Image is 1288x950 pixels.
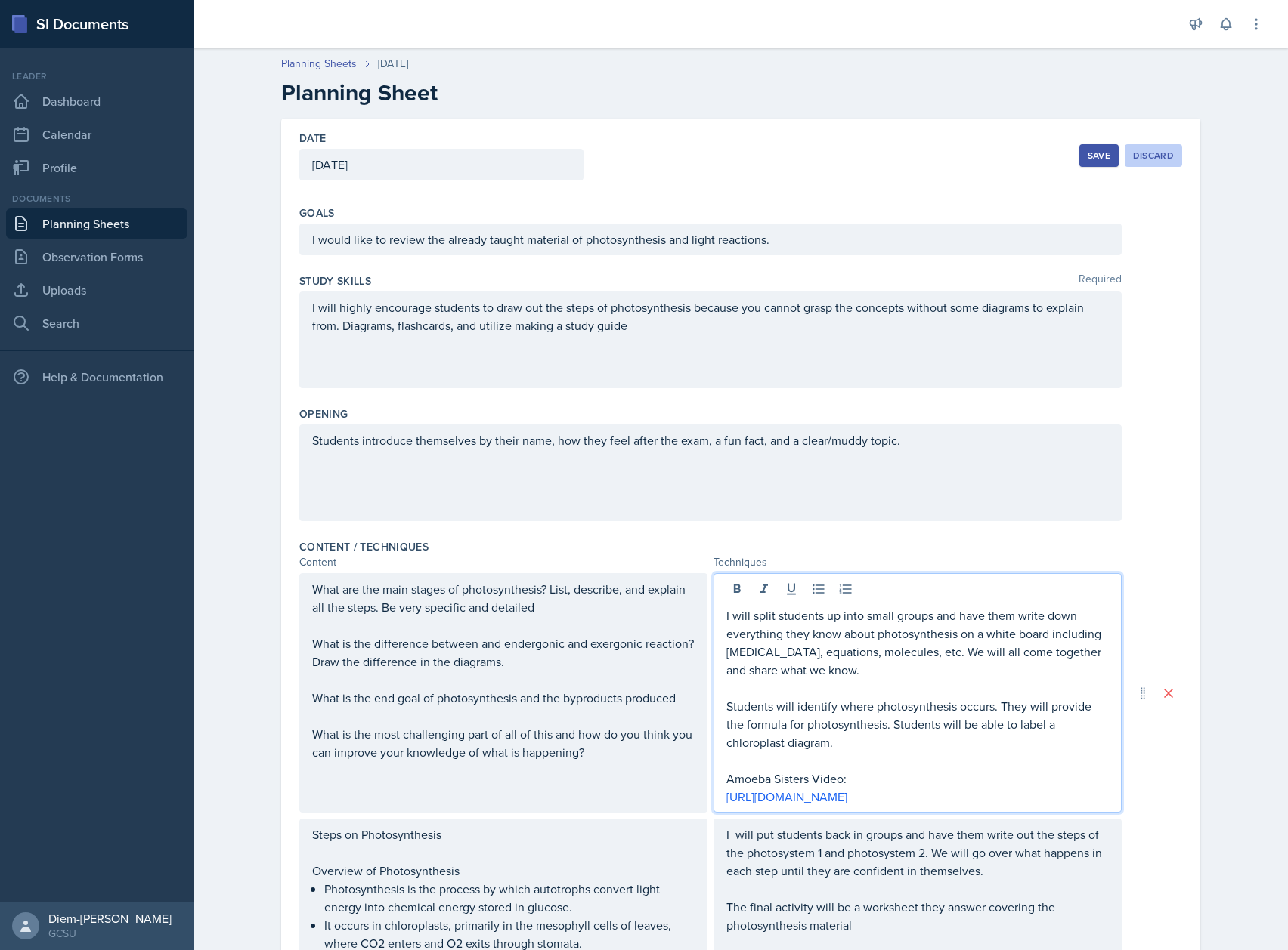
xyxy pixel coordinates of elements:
[312,725,695,761] p: What is the most challenging part of all of this and how do you think you can improve your knowle...
[6,242,187,272] a: Observation Forms
[299,273,371,288] label: Study Skills
[299,205,335,221] label: Goals
[48,911,172,926] div: Diem-[PERSON_NAME]
[299,539,429,554] label: Content / Techniques
[6,208,187,239] a: Planning Sheets
[1125,144,1182,167] button: Discard
[6,86,187,116] a: Dashboard
[299,554,707,570] div: Content
[281,79,1200,106] h2: Planning Sheet
[312,431,1109,449] p: Students introduce themselves by their name, how they feel after the exam, a fun fact, and a clea...
[48,926,172,941] div: GCSU
[726,788,847,805] a: [URL][DOMAIN_NAME]
[726,898,1109,934] p: The final activity will be a worksheet they answer covering the photosynthesis material
[299,406,348,421] label: Opening
[299,131,326,146] label: Date
[6,69,187,83] div: Leader
[6,362,187,392] div: Help & Documentation
[312,825,695,844] p: Steps on Photosynthesis
[312,580,695,616] p: What are the main stages of photosynthesis? List, describe, and explain all the steps. Be very sp...
[324,880,695,916] p: Photosynthesis is the process by which autotrophs convert light energy into chemical energy store...
[378,56,408,72] div: [DATE]
[1079,273,1122,288] span: Required
[726,770,1109,788] p: Amoeba Sisters Video:
[312,298,1109,335] p: I will highly encourage students to draw out the steps of photosynthesis because you cannot grasp...
[714,554,1122,570] div: Techniques
[312,634,695,671] p: What is the difference between and endergonic and exergonic reaction? Draw the difference in the ...
[312,689,695,707] p: What is the end goal of photosynthesis and the byproducts produced
[6,192,187,205] div: Documents
[6,119,187,150] a: Calendar
[1079,144,1119,167] button: Save
[1088,150,1110,162] div: Save
[6,308,187,338] a: Search
[1133,150,1174,162] div: Discard
[6,153,187,183] a: Profile
[726,606,1109,679] p: I will split students up into small groups and have them write down everything they know about ph...
[312,230,1109,248] p: I would like to review the already taught material of photosynthesis and light reactions.
[726,825,1109,880] p: I will put students back in groups and have them write out the steps of the photosystem 1 and pho...
[281,56,357,72] a: Planning Sheets
[6,275,187,305] a: Uploads
[726,697,1109,751] p: Students will identify where photosynthesis occurs. They will provide the formula for photosynthe...
[312,862,695,880] p: Overview of Photosynthesis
